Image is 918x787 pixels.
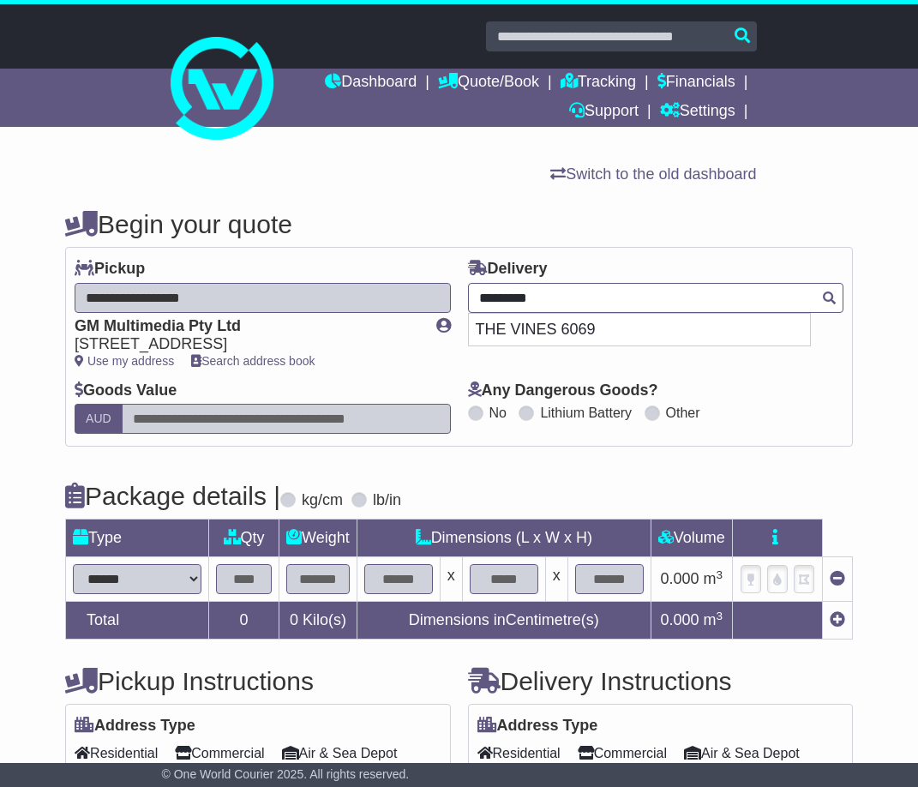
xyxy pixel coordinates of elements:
[75,381,177,400] label: Goods Value
[830,611,845,628] a: Add new item
[279,602,357,640] td: Kilo(s)
[75,354,174,368] a: Use my address
[75,260,145,279] label: Pickup
[302,491,343,510] label: kg/cm
[65,482,280,510] h4: Package details |
[704,570,723,587] span: m
[66,602,209,640] td: Total
[660,98,735,127] a: Settings
[477,717,598,736] label: Address Type
[440,557,462,602] td: x
[578,740,667,766] span: Commercial
[661,611,699,628] span: 0.000
[477,740,561,766] span: Residential
[75,335,418,354] div: [STREET_ADDRESS]
[469,314,810,346] div: THE VINES 6069
[357,520,651,557] td: Dimensions (L x W x H)
[209,602,279,640] td: 0
[75,404,123,434] label: AUD
[684,740,800,766] span: Air & Sea Depot
[717,568,723,581] sup: 3
[569,98,639,127] a: Support
[279,520,357,557] td: Weight
[651,520,732,557] td: Volume
[468,283,843,313] typeahead: Please provide city
[282,740,398,766] span: Air & Sea Depot
[175,740,264,766] span: Commercial
[661,570,699,587] span: 0.000
[438,69,539,98] a: Quote/Book
[191,354,315,368] a: Search address book
[75,717,195,736] label: Address Type
[468,260,548,279] label: Delivery
[561,69,636,98] a: Tracking
[65,210,853,238] h4: Begin your quote
[290,611,298,628] span: 0
[540,405,632,421] label: Lithium Battery
[325,69,417,98] a: Dashboard
[65,667,450,695] h4: Pickup Instructions
[830,570,845,587] a: Remove this item
[75,317,418,336] div: GM Multimedia Pty Ltd
[666,405,700,421] label: Other
[704,611,723,628] span: m
[162,767,410,781] span: © One World Courier 2025. All rights reserved.
[209,520,279,557] td: Qty
[373,491,401,510] label: lb/in
[717,610,723,622] sup: 3
[545,557,567,602] td: x
[468,667,853,695] h4: Delivery Instructions
[357,602,651,640] td: Dimensions in Centimetre(s)
[66,520,209,557] td: Type
[550,165,756,183] a: Switch to the old dashboard
[657,69,735,98] a: Financials
[75,740,158,766] span: Residential
[489,405,507,421] label: No
[468,381,658,400] label: Any Dangerous Goods?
